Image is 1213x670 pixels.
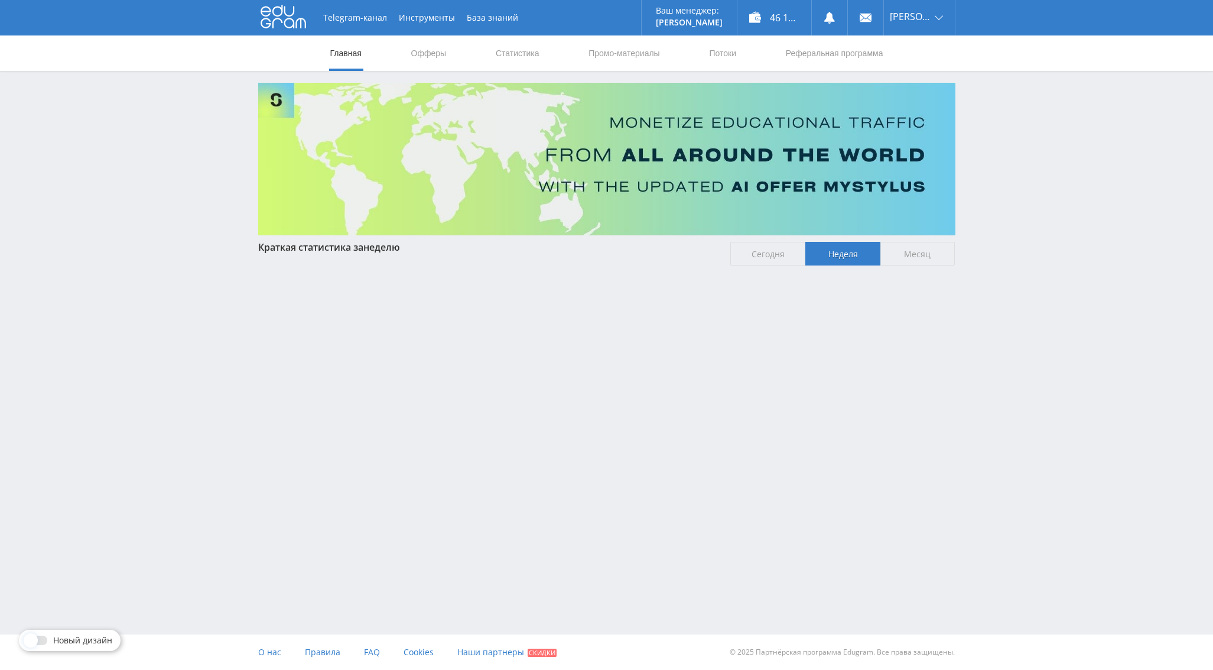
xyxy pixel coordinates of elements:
[495,35,541,71] a: Статистика
[53,636,112,645] span: Новый дизайн
[457,635,557,670] a: Наши партнеры Скидки
[363,241,400,254] span: неделю
[612,635,955,670] div: © 2025 Партнёрская программа Edugram. Все права защищены.
[656,6,723,15] p: Ваш менеджер:
[785,35,884,71] a: Реферальная программа
[305,646,340,658] span: Правила
[730,242,805,266] span: Сегодня
[258,83,955,235] img: Banner
[890,12,931,21] span: [PERSON_NAME]
[880,242,955,266] span: Месяц
[404,635,434,670] a: Cookies
[258,646,281,658] span: О нас
[457,646,524,658] span: Наши партнеры
[305,635,340,670] a: Правила
[528,649,557,657] span: Скидки
[656,18,723,27] p: [PERSON_NAME]
[364,635,380,670] a: FAQ
[587,35,661,71] a: Промо-материалы
[708,35,737,71] a: Потоки
[329,35,363,71] a: Главная
[410,35,448,71] a: Офферы
[258,635,281,670] a: О нас
[404,646,434,658] span: Cookies
[258,242,719,253] div: Краткая статистика за
[805,242,880,266] span: Неделя
[364,646,380,658] span: FAQ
